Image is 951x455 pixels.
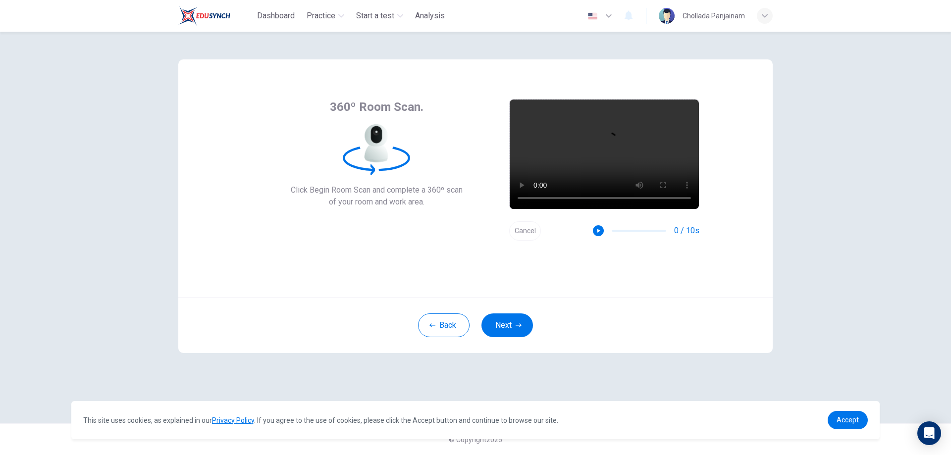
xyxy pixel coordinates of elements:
a: Privacy Policy [212,416,254,424]
a: Train Test logo [178,6,253,26]
span: of your room and work area. [291,196,463,208]
span: Analysis [415,10,445,22]
span: Click Begin Room Scan and complete a 360º scan [291,184,463,196]
span: Dashboard [257,10,295,22]
button: Dashboard [253,7,299,25]
span: Start a test [356,10,394,22]
button: Practice [303,7,348,25]
span: 360º Room Scan. [330,99,423,115]
button: Analysis [411,7,449,25]
button: Start a test [352,7,407,25]
span: 0 / 10s [674,225,699,237]
img: Profile picture [659,8,675,24]
div: Open Intercom Messenger [917,421,941,445]
div: Chollada Panjainam [683,10,745,22]
button: Cancel [509,221,541,241]
img: Train Test logo [178,6,230,26]
span: Practice [307,10,335,22]
span: Accept [837,416,859,424]
button: Next [481,313,533,337]
a: dismiss cookie message [828,411,868,429]
button: Back [418,313,470,337]
div: cookieconsent [71,401,880,439]
img: en [586,12,599,20]
span: © Copyright 2025 [449,436,502,444]
span: This site uses cookies, as explained in our . If you agree to the use of cookies, please click th... [83,416,558,424]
